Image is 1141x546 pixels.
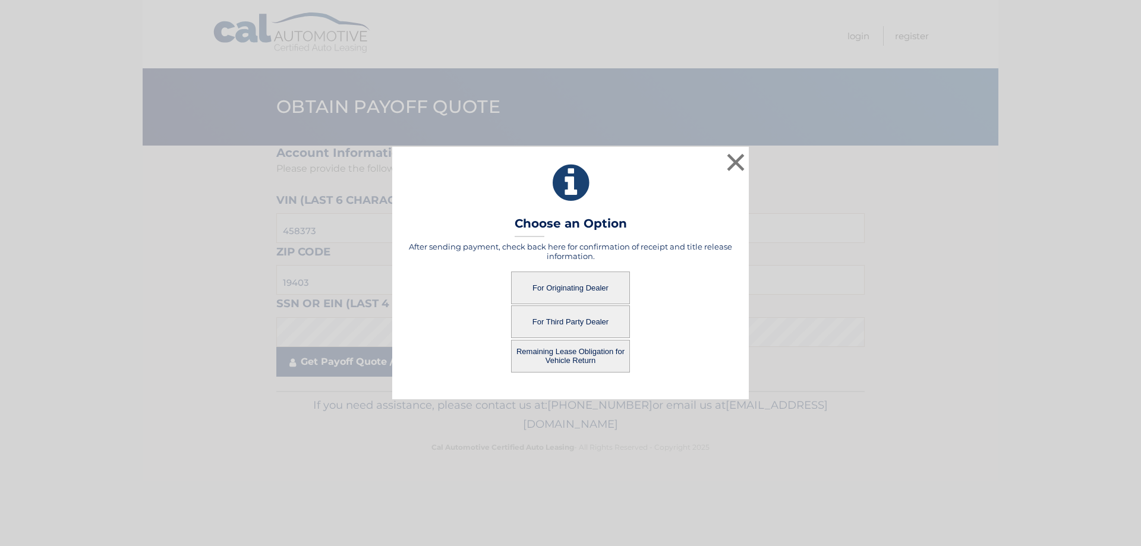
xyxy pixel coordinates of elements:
button: For Third Party Dealer [511,305,630,338]
button: × [724,150,748,174]
button: Remaining Lease Obligation for Vehicle Return [511,340,630,373]
h5: After sending payment, check back here for confirmation of receipt and title release information. [407,242,734,261]
button: For Originating Dealer [511,272,630,304]
h3: Choose an Option [515,216,627,237]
